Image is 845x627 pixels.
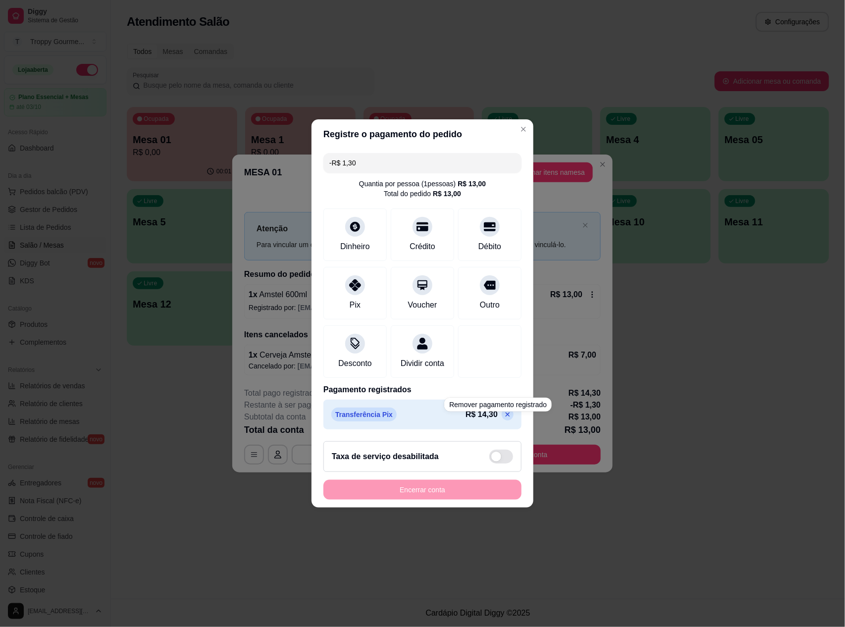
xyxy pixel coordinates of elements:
header: Registre o pagamento do pedido [312,119,533,149]
div: Dividir conta [401,358,444,369]
button: Close [516,121,531,137]
div: Débito [478,241,501,253]
input: Ex.: hambúrguer de cordeiro [329,153,516,173]
div: R$ 13,00 [458,179,486,189]
p: Transferência Pix [331,408,397,421]
div: R$ 13,00 [433,189,461,199]
p: Pagamento registrados [323,384,522,396]
div: Dinheiro [340,241,370,253]
div: Remover pagamento registrado [444,398,552,412]
div: Quantia por pessoa ( 1 pessoas) [359,179,486,189]
h2: Taxa de serviço desabilitada [332,451,439,463]
div: Crédito [410,241,435,253]
div: Total do pedido [384,189,461,199]
div: Pix [350,299,361,311]
div: Voucher [408,299,437,311]
p: R$ 14,30 [466,409,498,420]
div: Desconto [338,358,372,369]
div: Outro [480,299,500,311]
